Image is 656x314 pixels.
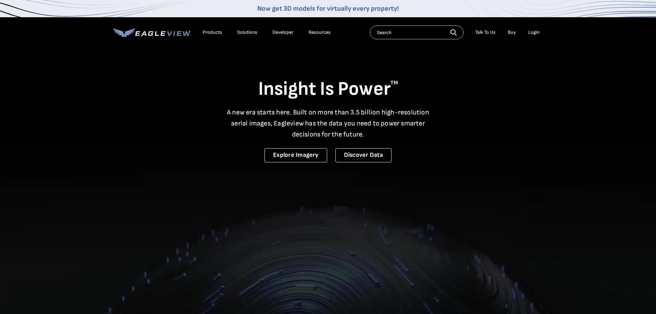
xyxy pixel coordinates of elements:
h1: Insight Is Power [113,77,543,101]
a: Discover Data [335,148,392,162]
a: Buy [508,29,516,36]
p: A new era starts here. Built on more than 3.5 billion high-resolution aerial images, Eagleview ha... [223,107,434,140]
div: Talk To Us [475,29,496,36]
div: Products [203,29,222,36]
div: Solutions [237,29,257,36]
a: Explore Imagery [264,148,327,162]
input: Search [370,26,464,39]
a: Developer [272,29,293,36]
a: Now get 3D models for virtually every property! [257,4,399,13]
div: Login [528,29,540,36]
sup: TM [391,80,398,86]
div: Resources [309,29,331,36]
